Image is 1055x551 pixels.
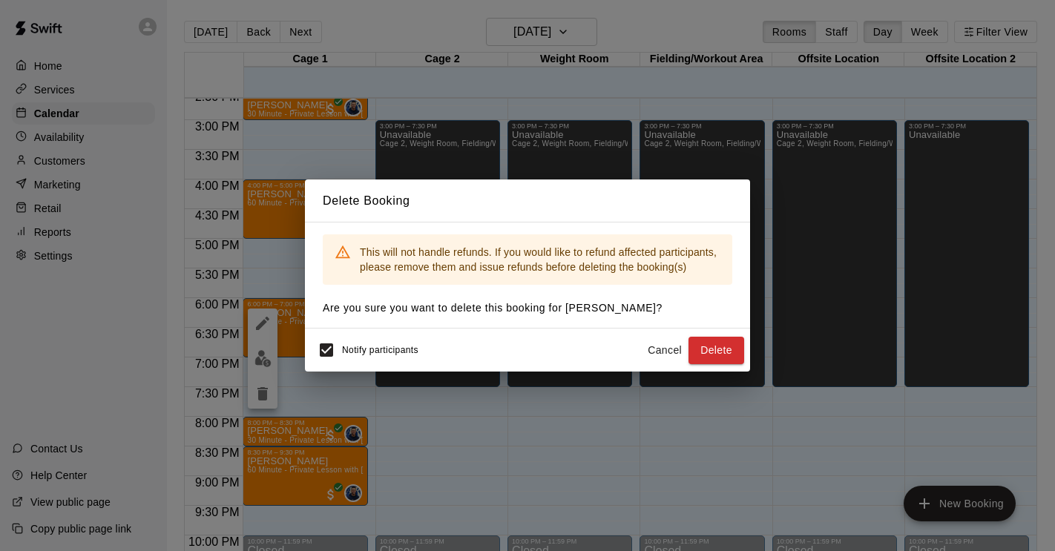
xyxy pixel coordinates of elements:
[342,346,418,356] span: Notify participants
[641,337,688,364] button: Cancel
[688,337,744,364] button: Delete
[360,239,720,280] div: This will not handle refunds. If you would like to refund affected participants, please remove th...
[323,300,732,316] p: Are you sure you want to delete this booking for [PERSON_NAME] ?
[305,179,750,222] h2: Delete Booking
